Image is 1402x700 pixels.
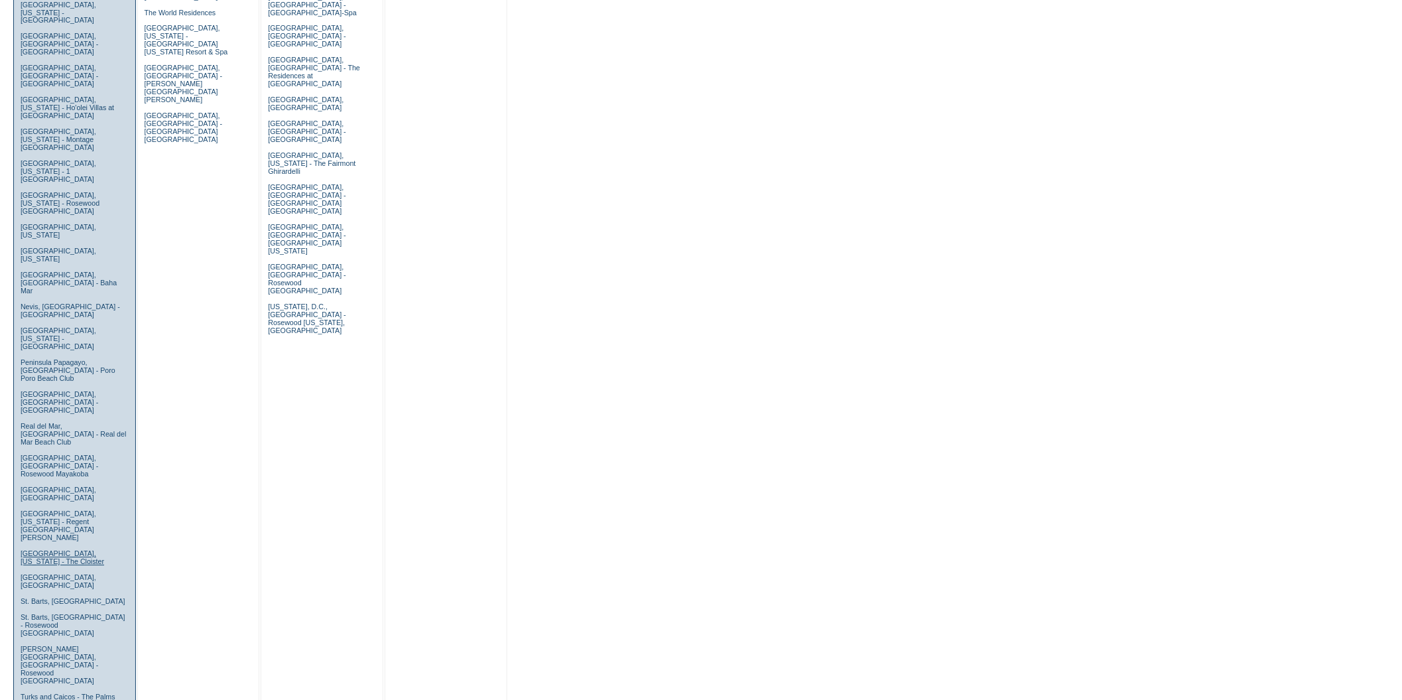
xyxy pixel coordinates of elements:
a: [GEOGRAPHIC_DATA], [GEOGRAPHIC_DATA] - Rosewood [GEOGRAPHIC_DATA] [268,263,346,295]
a: [GEOGRAPHIC_DATA], [US_STATE] [21,247,96,263]
a: [GEOGRAPHIC_DATA], [US_STATE] - The Fairmont Ghirardelli [268,152,355,176]
a: [GEOGRAPHIC_DATA], [GEOGRAPHIC_DATA] [21,574,96,590]
a: St. Barts, [GEOGRAPHIC_DATA] [21,598,125,606]
a: [GEOGRAPHIC_DATA], [GEOGRAPHIC_DATA] - The Residences at [GEOGRAPHIC_DATA] [268,56,360,88]
a: [GEOGRAPHIC_DATA], [GEOGRAPHIC_DATA] [21,486,96,502]
a: [GEOGRAPHIC_DATA], [US_STATE] - Regent [GEOGRAPHIC_DATA][PERSON_NAME] [21,510,96,542]
a: [GEOGRAPHIC_DATA], [GEOGRAPHIC_DATA] - [GEOGRAPHIC_DATA] [268,25,346,48]
a: [GEOGRAPHIC_DATA], [GEOGRAPHIC_DATA] - [GEOGRAPHIC_DATA] [21,391,98,415]
a: [GEOGRAPHIC_DATA], [US_STATE] - Rosewood [GEOGRAPHIC_DATA] [21,192,99,216]
a: [GEOGRAPHIC_DATA], [GEOGRAPHIC_DATA] - [GEOGRAPHIC_DATA] [21,64,98,88]
a: [GEOGRAPHIC_DATA], [GEOGRAPHIC_DATA] - Rosewood Mayakoba [21,455,98,478]
a: [GEOGRAPHIC_DATA], [GEOGRAPHIC_DATA] - Baha Mar [21,271,117,295]
a: Peninsula Papagayo, [GEOGRAPHIC_DATA] - Poro Poro Beach Club [21,359,115,383]
a: [GEOGRAPHIC_DATA], [GEOGRAPHIC_DATA] - [PERSON_NAME][GEOGRAPHIC_DATA][PERSON_NAME] [145,64,222,104]
a: Nevis, [GEOGRAPHIC_DATA] - [GEOGRAPHIC_DATA] [21,303,120,319]
a: [GEOGRAPHIC_DATA], [US_STATE] - Montage [GEOGRAPHIC_DATA] [21,128,96,152]
a: [US_STATE], D.C., [GEOGRAPHIC_DATA] - Rosewood [US_STATE], [GEOGRAPHIC_DATA] [268,303,346,335]
a: [GEOGRAPHIC_DATA], [GEOGRAPHIC_DATA] - [GEOGRAPHIC_DATA] [21,33,98,56]
a: [GEOGRAPHIC_DATA], [US_STATE] - [GEOGRAPHIC_DATA] [US_STATE] Resort & Spa [145,25,228,56]
a: [PERSON_NAME][GEOGRAPHIC_DATA], [GEOGRAPHIC_DATA] - Rosewood [GEOGRAPHIC_DATA] [21,646,98,685]
a: Real del Mar, [GEOGRAPHIC_DATA] - Real del Mar Beach Club [21,423,127,447]
a: St. Barts, [GEOGRAPHIC_DATA] - Rosewood [GEOGRAPHIC_DATA] [21,614,125,638]
a: [GEOGRAPHIC_DATA], [US_STATE] - [GEOGRAPHIC_DATA] [21,327,96,351]
a: [GEOGRAPHIC_DATA], [GEOGRAPHIC_DATA] - [GEOGRAPHIC_DATA] [GEOGRAPHIC_DATA] [268,184,346,216]
a: [GEOGRAPHIC_DATA], [GEOGRAPHIC_DATA] - [GEOGRAPHIC_DATA] [268,120,346,144]
a: [GEOGRAPHIC_DATA], [US_STATE] - Ho'olei Villas at [GEOGRAPHIC_DATA] [21,96,114,120]
a: [GEOGRAPHIC_DATA], [US_STATE] - [GEOGRAPHIC_DATA] [21,1,96,25]
a: [GEOGRAPHIC_DATA], [GEOGRAPHIC_DATA] [268,96,344,112]
a: [GEOGRAPHIC_DATA], [US_STATE] - The Cloister [21,550,104,566]
a: [GEOGRAPHIC_DATA], [US_STATE] [21,224,96,240]
a: [GEOGRAPHIC_DATA], [GEOGRAPHIC_DATA] - [GEOGRAPHIC_DATA] [US_STATE] [268,224,346,255]
a: The World Residences [145,9,216,17]
a: [GEOGRAPHIC_DATA], [GEOGRAPHIC_DATA] - [GEOGRAPHIC_DATA] [GEOGRAPHIC_DATA] [145,112,222,144]
a: [GEOGRAPHIC_DATA], [US_STATE] - 1 [GEOGRAPHIC_DATA] [21,160,96,184]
